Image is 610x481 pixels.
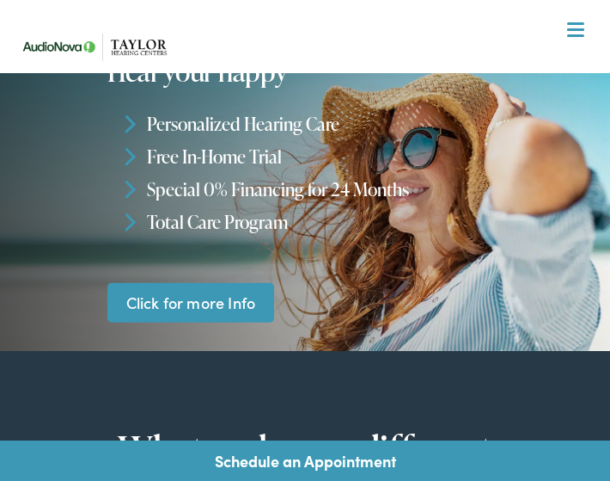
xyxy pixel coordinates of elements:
[25,69,598,122] a: What We Offer
[107,282,274,323] a: Click for more Info
[81,429,529,472] h2: What makes us different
